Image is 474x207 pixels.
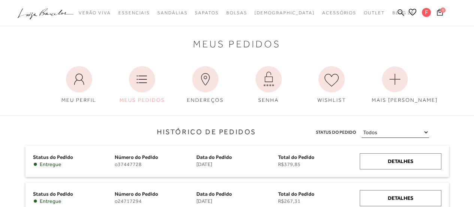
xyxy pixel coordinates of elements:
[366,62,424,108] a: MAIS [PERSON_NAME]
[33,154,73,160] span: Status do Pedido
[322,10,356,15] span: Acessórios
[6,127,256,137] h3: Histórico de Pedidos
[33,161,38,168] span: •
[258,97,279,103] span: SENHA
[435,8,445,18] button: 0
[322,6,356,20] a: noSubCategoriesText
[278,191,314,197] span: Total do Pedido
[50,62,108,108] a: MEU PERFIL
[157,6,187,20] a: noSubCategoriesText
[195,6,218,20] a: noSubCategoriesText
[278,198,360,204] span: R$267,31
[419,8,435,19] button: F
[157,10,187,15] span: Sandálias
[364,6,385,20] a: noSubCategoriesText
[195,10,218,15] span: Sapatos
[79,10,111,15] span: Verão Viva
[40,198,61,204] span: Entregue
[196,161,278,168] span: [DATE]
[193,40,281,48] span: Meus Pedidos
[316,128,356,136] span: Status do Pedido
[226,6,247,20] a: noSubCategoriesText
[33,191,73,197] span: Status do Pedido
[118,10,150,15] span: Essenciais
[240,62,298,108] a: SENHA
[79,6,111,20] a: noSubCategoriesText
[120,97,165,103] span: MEUS PEDIDOS
[254,10,315,15] span: [DEMOGRAPHIC_DATA]
[196,191,232,197] span: Data do Pedido
[278,161,360,168] span: R$379,85
[196,154,232,160] span: Data do Pedido
[364,10,385,15] span: Outlet
[303,62,360,108] a: WISHLIST
[360,153,441,169] a: Detalhes
[115,191,158,197] span: Número do Pedido
[113,62,171,108] a: MEUS PEDIDOS
[61,97,96,103] span: MEU PERFIL
[254,6,315,20] a: noSubCategoriesText
[187,97,224,103] span: ENDEREÇOS
[115,154,158,160] span: Número do Pedido
[278,154,314,160] span: Total do Pedido
[33,198,38,204] span: •
[440,8,446,13] span: 0
[317,97,346,103] span: WISHLIST
[176,62,234,108] a: ENDEREÇOS
[115,198,196,204] span: o24717294
[392,6,414,20] a: BLOG LB
[115,161,196,168] span: o37447728
[40,161,61,168] span: Entregue
[226,10,247,15] span: Bolsas
[118,6,150,20] a: noSubCategoriesText
[392,10,414,15] span: BLOG LB
[196,198,278,204] span: [DATE]
[422,8,431,17] span: F
[360,190,441,206] a: Detalhes
[372,97,438,103] span: MAIS [PERSON_NAME]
